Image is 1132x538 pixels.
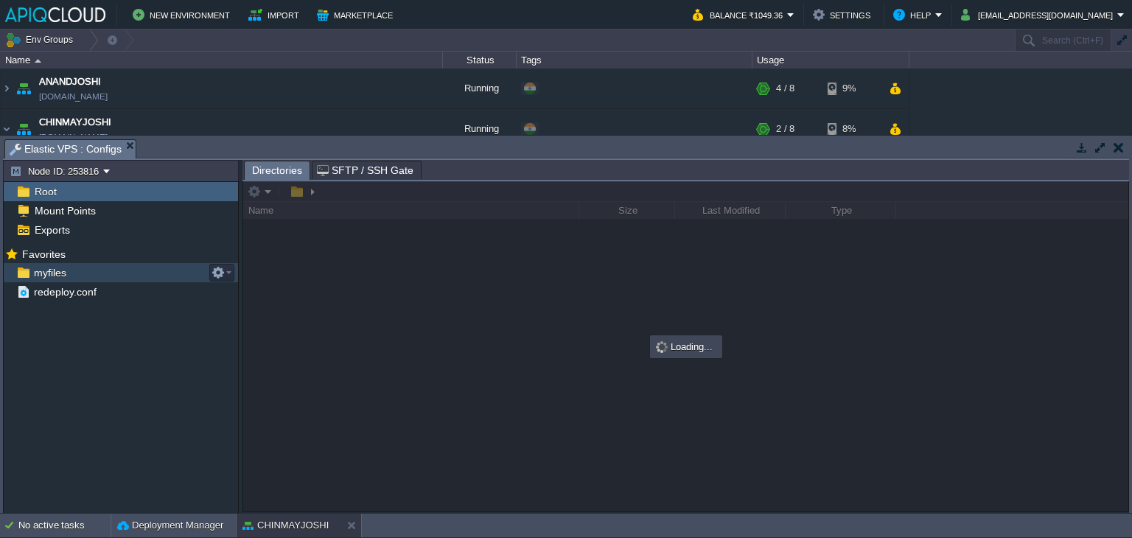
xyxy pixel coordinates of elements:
[133,6,234,24] button: New Environment
[10,164,103,178] button: Node ID: 253816
[651,337,721,357] div: Loading...
[32,204,98,217] a: Mount Points
[39,115,111,130] a: CHINMAYJOSHI
[828,69,876,108] div: 9%
[753,52,909,69] div: Usage
[813,6,875,24] button: Settings
[39,74,101,89] a: ANANDJOSHI
[117,518,223,533] button: Deployment Manager
[443,109,517,149] div: Running
[828,109,876,149] div: 8%
[317,6,397,24] button: Marketplace
[517,52,752,69] div: Tags
[1,69,13,108] img: AMDAwAAAACH5BAEAAAAALAAAAAABAAEAAAICRAEAOw==
[5,29,78,50] button: Env Groups
[961,6,1117,24] button: [EMAIL_ADDRESS][DOMAIN_NAME]
[1,109,13,149] img: AMDAwAAAACH5BAEAAAAALAAAAAABAAEAAAICRAEAOw==
[19,248,68,260] a: Favorites
[10,140,122,158] span: Elastic VPS : Configs
[31,266,69,279] a: myfiles
[13,69,34,108] img: AMDAwAAAACH5BAEAAAAALAAAAAABAAEAAAICRAEAOw==
[242,518,329,533] button: CHINMAYJOSHI
[776,69,794,108] div: 4 / 8
[5,7,105,22] img: APIQCloud
[39,89,108,104] a: [DOMAIN_NAME]
[317,161,413,179] span: SFTP / SSH Gate
[32,223,72,237] a: Exports
[13,109,34,149] img: AMDAwAAAACH5BAEAAAAALAAAAAABAAEAAAICRAEAOw==
[32,185,59,198] a: Root
[893,6,935,24] button: Help
[693,6,787,24] button: Balance ₹1049.36
[1,52,442,69] div: Name
[776,109,794,149] div: 2 / 8
[31,285,99,298] a: redeploy.conf
[252,161,302,180] span: Directories
[35,59,41,63] img: AMDAwAAAACH5BAEAAAAALAAAAAABAAEAAAICRAEAOw==
[443,69,517,108] div: Running
[39,130,108,144] a: [DOMAIN_NAME]
[19,248,68,261] span: Favorites
[248,6,304,24] button: Import
[444,52,516,69] div: Status
[18,514,111,537] div: No active tasks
